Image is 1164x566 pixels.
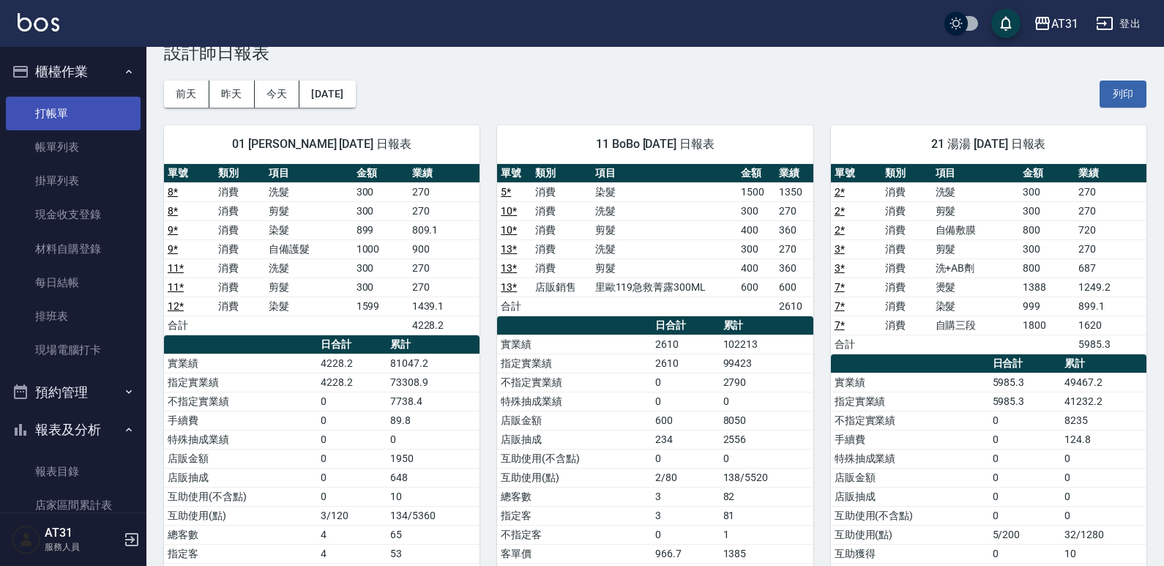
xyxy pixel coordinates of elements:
td: 800 [1019,258,1075,278]
td: 0 [317,449,387,468]
td: 消費 [531,258,591,278]
td: 店販金額 [497,411,651,430]
td: 實業績 [497,335,651,354]
td: 360 [775,220,813,239]
td: 染髮 [265,297,353,316]
td: 自備護髮 [265,239,353,258]
td: 82 [720,487,813,506]
th: 累計 [387,335,480,354]
td: 0 [317,468,387,487]
td: 1800 [1019,316,1075,335]
td: 1000 [353,239,408,258]
button: 列印 [1100,81,1146,108]
td: 4 [317,544,387,563]
td: 0 [1061,468,1146,487]
td: 互助使用(點) [497,468,651,487]
button: AT31 [1028,9,1084,39]
a: 現金收支登錄 [6,198,141,231]
th: 日合計 [317,335,387,354]
th: 日合計 [989,354,1062,373]
td: 指定客 [164,544,317,563]
td: 1249.2 [1075,278,1146,297]
a: 報表目錄 [6,455,141,488]
td: 消費 [881,239,932,258]
td: 客單價 [497,544,651,563]
td: 0 [652,449,720,468]
td: 燙髮 [932,278,1020,297]
td: 0 [317,392,387,411]
td: 店販金額 [164,449,317,468]
td: 300 [1019,201,1075,220]
td: 270 [775,201,813,220]
td: 300 [353,258,408,278]
td: 洗髮 [265,258,353,278]
img: Person [12,525,41,554]
td: 10 [1061,544,1146,563]
td: 400 [737,258,775,278]
td: 2/80 [652,468,720,487]
td: 0 [1061,506,1146,525]
td: 特殊抽成業績 [831,449,989,468]
p: 服務人員 [45,540,119,554]
a: 材料自購登錄 [6,232,141,266]
span: 21 湯湯 [DATE] 日報表 [848,137,1129,152]
td: 600 [775,278,813,297]
td: 10 [387,487,480,506]
td: 互助使用(點) [831,525,989,544]
td: 1350 [775,182,813,201]
td: 400 [737,220,775,239]
td: 特殊抽成業績 [164,430,317,449]
td: 270 [408,201,480,220]
a: 帳單列表 [6,130,141,164]
td: 0 [317,411,387,430]
td: 消費 [214,297,265,316]
td: 合計 [497,297,531,316]
td: 900 [408,239,480,258]
td: 染髮 [592,182,738,201]
button: 預約管理 [6,373,141,412]
td: 41232.2 [1061,392,1146,411]
td: 洗髮 [932,182,1020,201]
td: 0 [720,392,813,411]
td: 0 [989,430,1062,449]
td: 3 [652,487,720,506]
td: 65 [387,525,480,544]
td: 73308.9 [387,373,480,392]
td: 里歐119急救菁露300ML [592,278,738,297]
td: 店販金額 [831,468,989,487]
td: 不指定實業績 [497,373,651,392]
td: 1388 [1019,278,1075,297]
td: 消費 [531,239,591,258]
td: 8050 [720,411,813,430]
td: 店販抽成 [497,430,651,449]
td: 不指定實業績 [831,411,989,430]
th: 類別 [214,164,265,183]
td: 1 [720,525,813,544]
td: 0 [989,506,1062,525]
td: 234 [652,430,720,449]
th: 累計 [1061,354,1146,373]
td: 洗髮 [265,182,353,201]
td: 270 [775,239,813,258]
td: 5985.3 [989,373,1062,392]
td: 3 [652,506,720,525]
td: 270 [408,278,480,297]
td: 消費 [881,316,932,335]
h3: 設計師日報表 [164,42,1146,63]
td: 0 [989,411,1062,430]
td: 互助使用(點) [164,506,317,525]
th: 類別 [881,164,932,183]
td: 899 [353,220,408,239]
th: 金額 [353,164,408,183]
td: 300 [353,182,408,201]
td: 81047.2 [387,354,480,373]
td: 消費 [214,239,265,258]
td: 0 [989,468,1062,487]
td: 300 [1019,239,1075,258]
td: 剪髮 [932,239,1020,258]
td: 1599 [353,297,408,316]
td: 966.7 [652,544,720,563]
td: 0 [652,525,720,544]
a: 店家區間累計表 [6,488,141,522]
a: 排班表 [6,299,141,333]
